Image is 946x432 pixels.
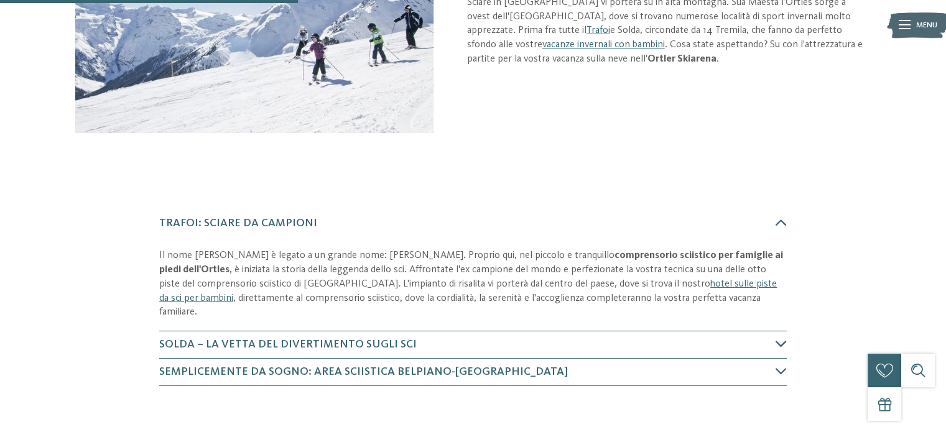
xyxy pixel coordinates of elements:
[159,249,787,319] p: Il nome [PERSON_NAME] è legato a un grande nome: [PERSON_NAME]. Proprio qui, nel piccolo e tranqu...
[159,218,317,229] span: Trafoi: sciare da campioni
[587,25,610,35] a: Trafoi
[542,40,665,50] a: vacanze invernali con bambini
[159,339,417,350] span: Solda – la vetta del divertimento sugli sci
[159,279,777,303] a: hotel sulle piste da sci per bambini
[647,54,716,64] strong: Ortler Skiarena
[159,366,568,377] span: Semplicemente da sogno: area sciistica Belpiano-[GEOGRAPHIC_DATA]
